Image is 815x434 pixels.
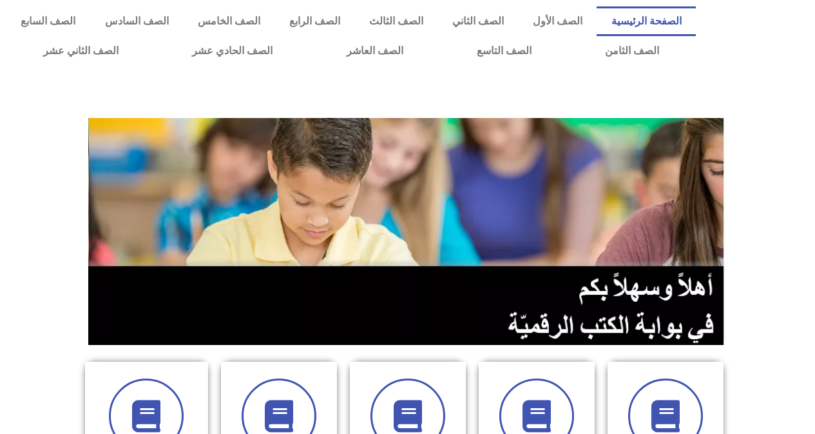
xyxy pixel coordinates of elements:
a: الصف السابع [6,6,90,36]
a: الصف العاشر [310,36,440,66]
a: الصف الثامن [568,36,696,66]
a: الصف الثاني عشر [6,36,155,66]
a: الصفحة الرئيسية [597,6,696,36]
a: الصف السادس [90,6,183,36]
a: الصف التاسع [440,36,568,66]
a: الصف الرابع [274,6,354,36]
a: الصف الثاني [437,6,518,36]
a: الصف الحادي عشر [155,36,309,66]
a: الصف الثالث [354,6,437,36]
a: الصف الأول [518,6,597,36]
a: الصف الخامس [183,6,274,36]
